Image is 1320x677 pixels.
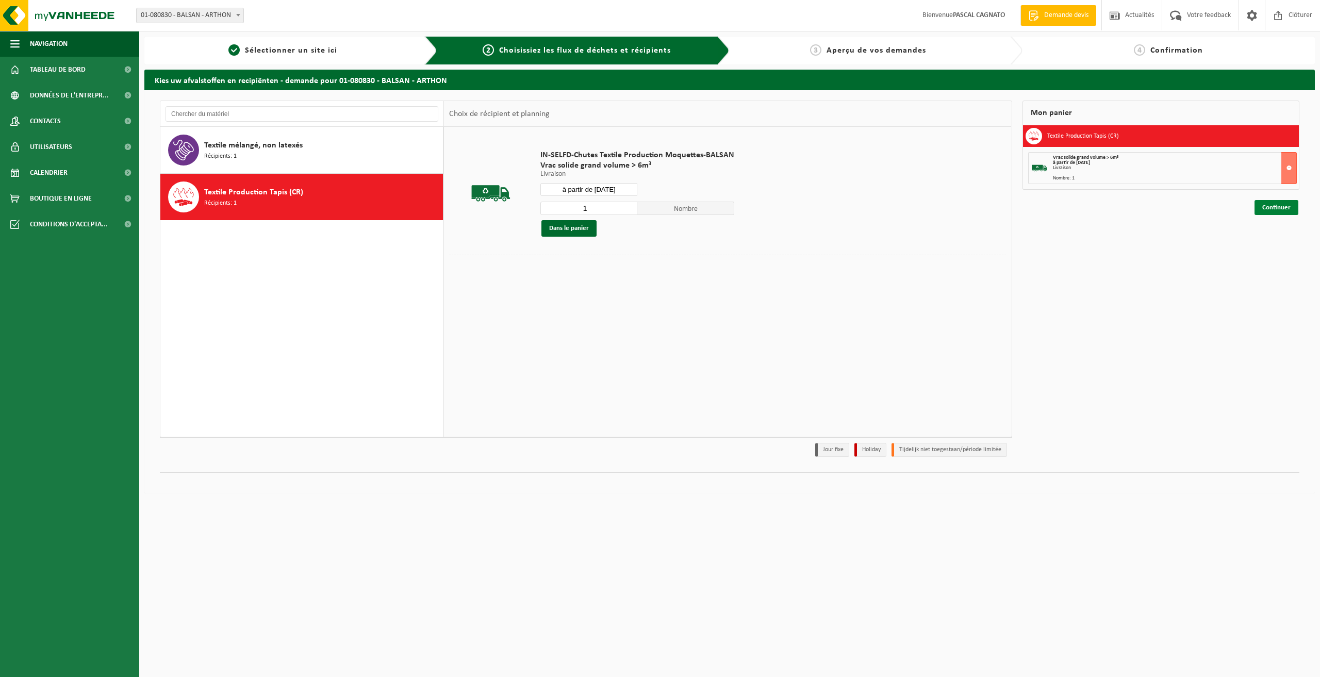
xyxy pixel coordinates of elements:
[892,443,1007,457] li: Tijdelijk niet toegestaan/période limitée
[1020,5,1096,26] a: Demande devis
[204,152,237,161] span: Récipients: 1
[1150,46,1203,55] span: Confirmation
[228,44,240,56] span: 1
[30,186,92,211] span: Boutique en ligne
[204,139,303,152] span: Textile mélangé, non latexés
[1134,44,1145,56] span: 4
[1053,166,1297,171] div: Livraison
[483,44,494,56] span: 2
[540,171,734,178] p: Livraison
[540,150,734,160] span: IN-SELFD-Chutes Textile Production Moquettes-BALSAN
[444,101,555,127] div: Choix de récipient et planning
[30,82,109,108] span: Données de l'entrepr...
[815,443,849,457] li: Jour fixe
[30,31,68,57] span: Navigation
[953,11,1005,19] strong: PASCAL CAGNATO
[137,8,243,23] span: 01-080830 - BALSAN - ARTHON
[160,174,443,220] button: Textile Production Tapis (CR) Récipients: 1
[204,186,303,199] span: Textile Production Tapis (CR)
[30,134,72,160] span: Utilisateurs
[827,46,926,55] span: Aperçu de vos demandes
[1053,160,1090,166] strong: à partir de [DATE]
[30,108,61,134] span: Contacts
[1255,200,1298,215] a: Continuer
[854,443,886,457] li: Holiday
[541,220,597,237] button: Dans le panier
[1042,10,1091,21] span: Demande devis
[540,160,734,171] span: Vrac solide grand volume > 6m³
[1053,155,1118,160] span: Vrac solide grand volume > 6m³
[30,57,86,82] span: Tableau de bord
[1022,101,1300,125] div: Mon panier
[810,44,821,56] span: 3
[30,211,108,237] span: Conditions d'accepta...
[245,46,337,55] span: Sélectionner un site ici
[499,46,671,55] span: Choisissiez les flux de déchets et récipients
[160,127,443,174] button: Textile mélangé, non latexés Récipients: 1
[166,106,438,122] input: Chercher du matériel
[30,160,68,186] span: Calendrier
[1047,128,1119,144] h3: Textile Production Tapis (CR)
[540,183,637,196] input: Sélectionnez date
[1053,176,1297,181] div: Nombre: 1
[204,199,237,208] span: Récipients: 1
[150,44,417,57] a: 1Sélectionner un site ici
[637,202,734,215] span: Nombre
[136,8,244,23] span: 01-080830 - BALSAN - ARTHON
[144,70,1315,90] h2: Kies uw afvalstoffen en recipiënten - demande pour 01-080830 - BALSAN - ARTHON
